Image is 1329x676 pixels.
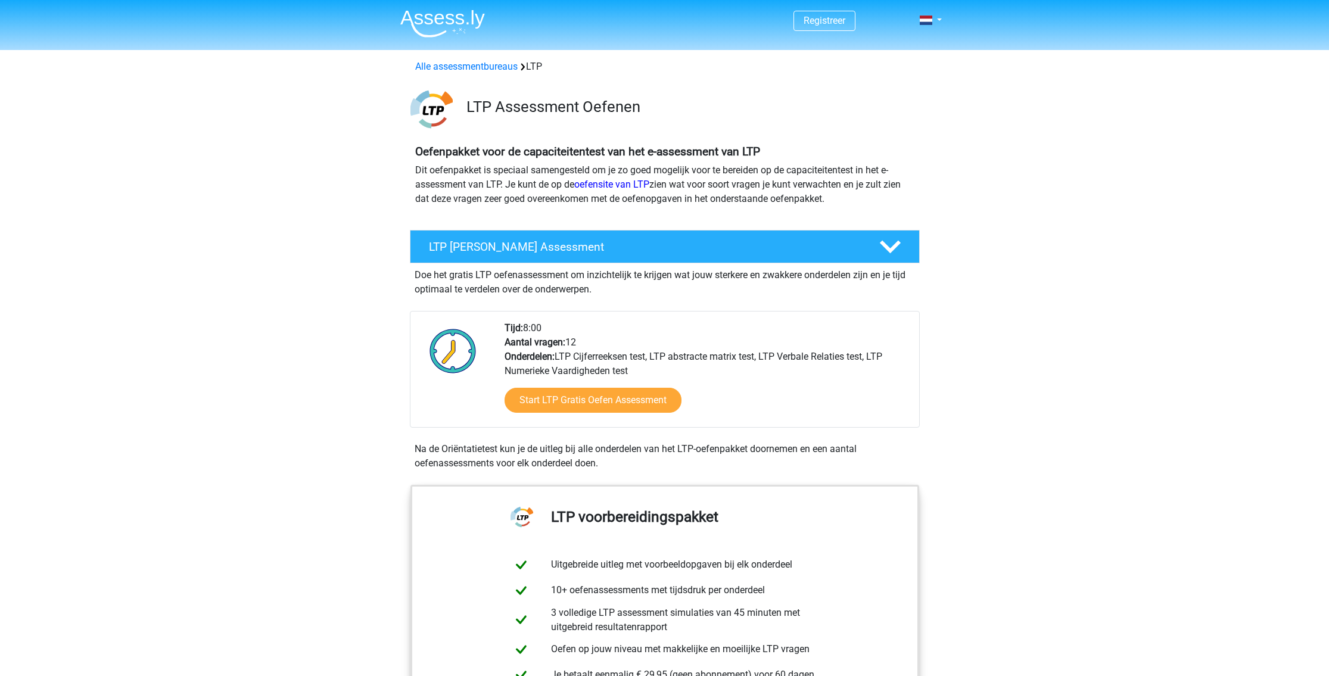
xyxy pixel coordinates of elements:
a: LTP [PERSON_NAME] Assessment [405,230,925,263]
div: Na de Oriëntatietest kun je de uitleg bij alle onderdelen van het LTP-oefenpakket doornemen en ee... [410,442,920,471]
b: Aantal vragen: [505,337,565,348]
b: Oefenpakket voor de capaciteitentest van het e-assessment van LTP [415,145,760,158]
a: Start LTP Gratis Oefen Assessment [505,388,681,413]
b: Tijd: [505,322,523,334]
a: Alle assessmentbureaus [415,61,518,72]
h4: LTP [PERSON_NAME] Assessment [429,240,860,254]
h3: LTP Assessment Oefenen [466,98,910,116]
div: 8:00 12 LTP Cijferreeksen test, LTP abstracte matrix test, LTP Verbale Relaties test, LTP Numerie... [496,321,919,427]
img: Assessly [400,10,485,38]
p: Dit oefenpakket is speciaal samengesteld om je zo goed mogelijk voor te bereiden op de capaciteit... [415,163,914,206]
b: Onderdelen: [505,351,555,362]
img: Klok [423,321,483,381]
div: LTP [410,60,919,74]
a: Registreer [804,15,845,26]
a: oefensite van LTP [574,179,649,190]
div: Doe het gratis LTP oefenassessment om inzichtelijk te krijgen wat jouw sterkere en zwakkere onder... [410,263,920,297]
img: ltp.png [410,88,453,130]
